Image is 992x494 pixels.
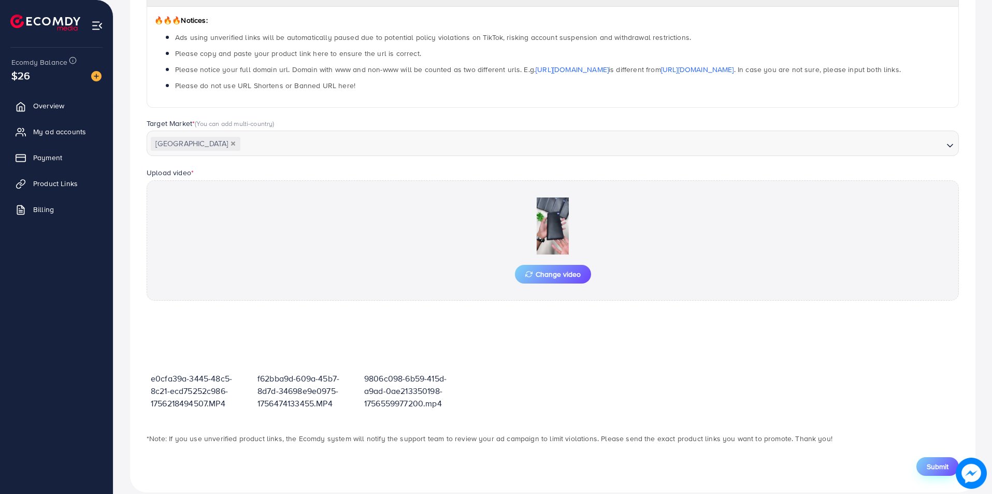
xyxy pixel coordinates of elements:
[175,32,691,43] span: Ads using unverified links will be automatically paused due to potential policy violations on Tik...
[147,167,194,178] label: Upload video
[8,147,105,168] a: Payment
[33,204,54,215] span: Billing
[916,457,959,476] button: Submit
[515,265,591,284] button: Change video
[11,57,67,67] span: Ecomdy Balance
[33,152,62,163] span: Payment
[536,64,609,75] a: [URL][DOMAIN_NAME]
[154,15,208,25] span: Notices:
[231,141,236,146] button: Deselect Pakistan
[8,173,105,194] a: Product Links
[501,197,605,255] img: Preview Image
[175,48,421,59] span: Please copy and paste your product link here to ensure the url is correct.
[33,126,86,137] span: My ad accounts
[8,199,105,220] a: Billing
[151,137,240,151] span: [GEOGRAPHIC_DATA]
[525,271,581,278] span: Change video
[10,15,80,31] img: logo
[154,15,181,25] span: 🔥🔥🔥
[927,461,948,472] span: Submit
[175,80,355,91] span: Please do not use URL Shortens or Banned URL here!
[661,64,734,75] a: [URL][DOMAIN_NAME]
[147,118,275,129] label: Target Market
[33,178,78,189] span: Product Links
[175,64,901,75] span: Please notice your full domain url. Domain with www and non-www will be counted as two different ...
[151,372,249,410] p: e0cfa39a-3445-48c5-8c21-ecd75252c986-1756218494507.MP4
[147,131,959,156] div: Search for option
[956,458,987,489] img: image
[8,121,105,142] a: My ad accounts
[195,119,274,128] span: (You can add multi-country)
[147,432,959,445] p: *Note: If you use unverified product links, the Ecomdy system will notify the support team to rev...
[91,71,102,81] img: image
[33,101,64,111] span: Overview
[8,95,105,116] a: Overview
[364,372,463,410] p: 9806c098-6b59-415d-a9ad-0ae213350198-1756559977200.mp4
[11,68,30,83] span: $26
[241,136,942,152] input: Search for option
[257,372,356,410] p: f62bba9d-609a-45b7-8d7d-34698e9e0975-1756474133455.MP4
[91,20,103,32] img: menu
